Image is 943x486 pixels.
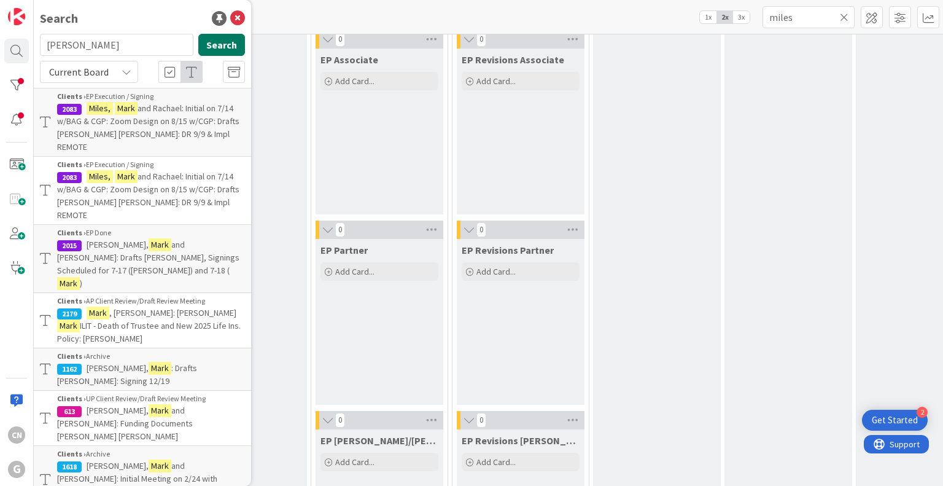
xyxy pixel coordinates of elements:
[57,320,241,344] span: ILIT - Death of Trustee and New 2025 Life Ins. Policy: [PERSON_NAME]
[87,405,149,416] span: [PERSON_NAME],
[335,266,374,277] span: Add Card...
[335,76,374,87] span: Add Card...
[149,404,171,417] mark: Mark
[335,413,345,428] span: 0
[57,104,82,115] div: 2083
[57,394,86,403] b: Clients ›
[57,296,245,307] div: AP Client Review/Draft Review Meeting
[57,449,86,458] b: Clients ›
[34,293,251,348] a: Clients ›AP Client Review/Draft Review Meeting2179Mark, [PERSON_NAME]: [PERSON_NAME]MarkILIT - De...
[476,32,486,47] span: 0
[917,407,928,418] div: 2
[335,457,374,468] span: Add Card...
[57,461,82,472] div: 1618
[115,170,138,183] mark: Mark
[700,11,716,23] span: 1x
[462,53,564,66] span: EP Revisions Associate
[462,434,580,447] span: EP Revisions Brad/Jonas
[34,157,251,224] a: Clients ›EP Execution / Signing2083Miles,Markand Rachael: Initial on 7/14 w/BAG & CGP: Zoom Desig...
[57,160,86,169] b: Clients ›
[57,449,245,460] div: Archive
[87,363,149,374] span: [PERSON_NAME],
[57,351,86,361] b: Clients ›
[34,88,251,157] a: Clients ›EP Execution / Signing2083Miles,Markand Rachael: Initial on 7/14 w/BAG & CGP: Zoom Desig...
[198,34,245,56] button: Search
[57,393,245,404] div: UP Client Review/Draft Review Meeting
[57,239,239,276] span: and [PERSON_NAME]: Drafts [PERSON_NAME], Signings Scheduled for 7-17 ([PERSON_NAME]) and 7-18 (
[320,244,368,256] span: EP Partner
[87,239,149,250] span: [PERSON_NAME],
[57,364,82,375] div: 1162
[40,34,193,56] input: Search for title...
[40,9,78,28] div: Search
[57,319,80,332] mark: Mark
[335,222,345,237] span: 0
[57,240,82,251] div: 2015
[733,11,750,23] span: 3x
[57,103,239,152] span: and Rachael: Initial on 7/14 w/BAG & CGP: Zoom Design on 8/15 w/CGP: Drafts [PERSON_NAME] [PERSON...
[57,227,245,238] div: EP Done
[862,410,928,431] div: Open Get Started checklist, remaining modules: 2
[476,413,486,428] span: 0
[872,414,918,426] div: Get Started
[149,460,171,472] mark: Mark
[57,159,245,170] div: EP Execution / Signing
[57,91,245,102] div: EP Execution / Signing
[34,348,251,391] a: Clients ›Archive1162[PERSON_NAME],Mark: Drafts [PERSON_NAME]: Signing 12/19
[149,238,171,251] mark: Mark
[34,224,251,293] a: Clients ›EP Done2015[PERSON_NAME],Markand [PERSON_NAME]: Drafts [PERSON_NAME], Signings Scheduled...
[57,92,86,101] b: Clients ›
[8,426,25,444] div: CN
[763,6,855,28] input: Quick Filter...
[115,102,138,115] mark: Mark
[57,228,86,237] b: Clients ›
[476,76,516,87] span: Add Card...
[335,32,345,47] span: 0
[57,405,193,442] span: and [PERSON_NAME]: Funding Documents [PERSON_NAME] [PERSON_NAME]
[8,8,25,25] img: Visit kanbanzone.com
[462,244,554,256] span: EP Revisions Partner
[80,278,82,289] span: )
[476,266,516,277] span: Add Card...
[149,362,171,375] mark: Mark
[8,461,25,478] div: G
[57,171,239,221] span: and Rachael: Initial on 7/14 w/BAG & CGP: Zoom Design on 8/15 w/CGP: Drafts [PERSON_NAME] [PERSON...
[87,170,113,183] mark: Miles,
[320,53,378,66] span: EP Associate
[87,460,149,471] span: [PERSON_NAME],
[49,66,109,78] span: Current Board
[87,307,109,319] mark: Mark
[57,351,245,362] div: Archive
[57,172,82,183] div: 2083
[320,434,438,447] span: EP Brad/Jonas
[34,391,251,445] a: Clients ›UP Client Review/Draft Review Meeting613[PERSON_NAME],Markand [PERSON_NAME]: Funding Doc...
[57,406,82,417] div: 613
[476,457,516,468] span: Add Card...
[476,222,486,237] span: 0
[87,102,113,115] mark: Miles,
[57,277,80,290] mark: Mark
[57,308,82,319] div: 2179
[26,2,56,17] span: Support
[716,11,733,23] span: 2x
[57,296,86,305] b: Clients ›
[109,307,236,318] span: , [PERSON_NAME]: [PERSON_NAME]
